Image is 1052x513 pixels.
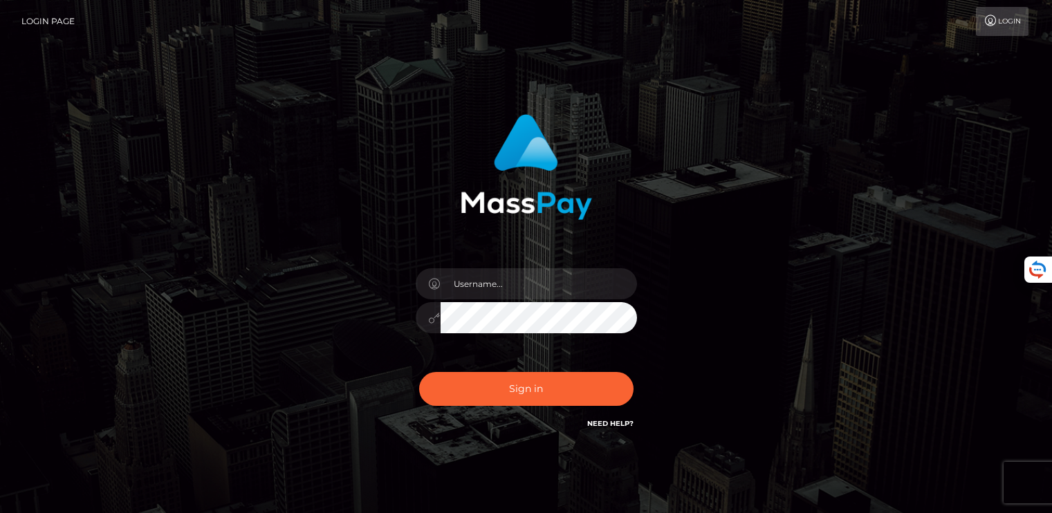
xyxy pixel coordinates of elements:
[419,372,634,406] button: Sign in
[21,7,75,36] a: Login Page
[587,419,634,428] a: Need Help?
[441,268,637,299] input: Username...
[461,114,592,220] img: MassPay Login
[976,7,1028,36] a: Login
